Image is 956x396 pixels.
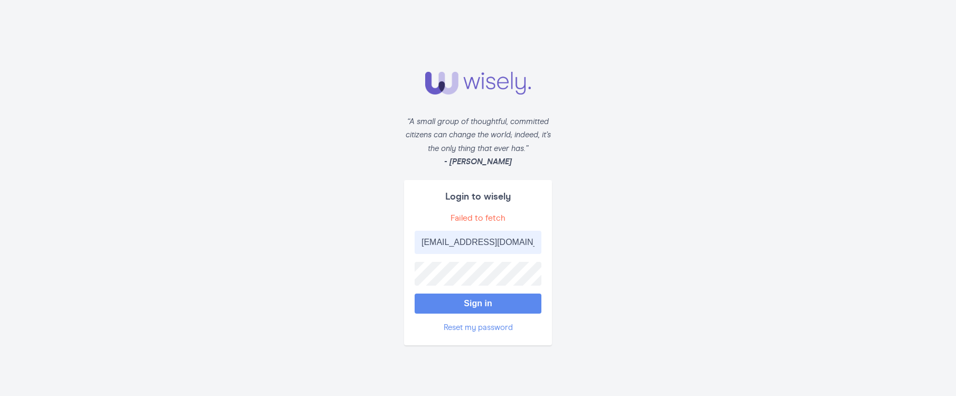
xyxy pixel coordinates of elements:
input: Email [415,231,541,254]
div: Login to wisely [415,191,541,204]
strong: - [PERSON_NAME] [444,158,512,166]
div: Failed to fetch [415,212,541,226]
div: “A small group of thoughtful, committed citizens can change the world; indeed, it’s the only thin... [404,116,552,180]
img: Wisely logo [425,72,531,95]
button: Sign in [415,294,541,314]
a: Reset my password [444,324,513,332]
